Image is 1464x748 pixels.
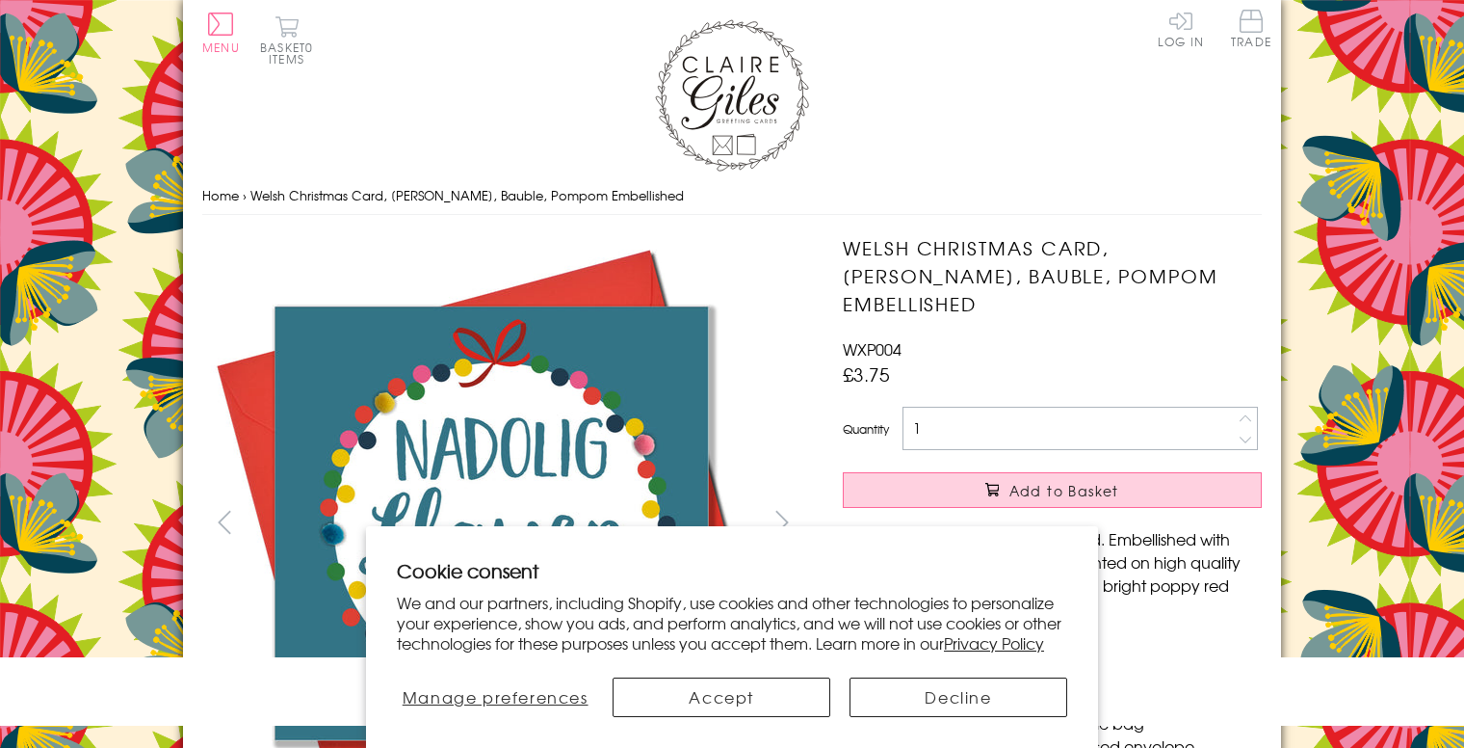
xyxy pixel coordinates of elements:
[397,593,1067,653] p: We and our partners, including Shopify, use cookies and other technologies to personalize your ex...
[397,678,593,717] button: Manage preferences
[761,500,804,544] button: next
[1009,481,1119,500] span: Add to Basket
[850,678,1067,717] button: Decline
[1158,10,1204,47] a: Log In
[269,39,313,67] span: 0 items
[202,39,240,56] span: Menu
[655,19,809,172] img: Claire Giles Greetings Cards
[843,472,1262,508] button: Add to Basket
[202,13,240,53] button: Menu
[843,420,889,438] label: Quantity
[944,631,1044,654] a: Privacy Policy
[1231,10,1271,51] a: Trade
[243,186,247,204] span: ›
[260,15,313,65] button: Basket0 items
[843,234,1262,317] h1: Welsh Christmas Card, [PERSON_NAME], Bauble, Pompom Embellished
[403,685,588,708] span: Manage preferences
[397,557,1067,584] h2: Cookie consent
[202,176,1262,216] nav: breadcrumbs
[250,186,684,204] span: Welsh Christmas Card, [PERSON_NAME], Bauble, Pompom Embellished
[1231,10,1271,47] span: Trade
[843,361,890,387] span: £3.75
[843,337,902,361] span: WXP004
[202,186,239,204] a: Home
[202,500,246,544] button: prev
[613,678,830,717] button: Accept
